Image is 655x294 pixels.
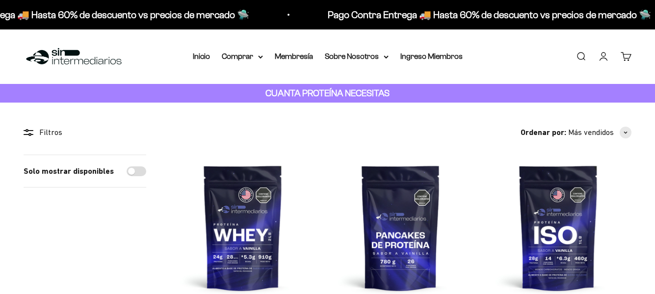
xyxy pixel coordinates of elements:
[193,52,210,60] a: Inicio
[24,126,146,139] div: Filtros
[222,50,263,63] summary: Comprar
[265,88,390,98] strong: CUANTA PROTEÍNA NECESITAS
[326,7,649,23] p: Pago Contra Entrega 🚚 Hasta 60% de descuento vs precios de mercado 🛸
[275,52,313,60] a: Membresía
[568,126,614,139] span: Más vendidos
[325,50,389,63] summary: Sobre Nosotros
[24,165,114,178] label: Solo mostrar disponibles
[400,52,463,60] a: Ingreso Miembros
[568,126,631,139] button: Más vendidos
[521,126,566,139] span: Ordenar por:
